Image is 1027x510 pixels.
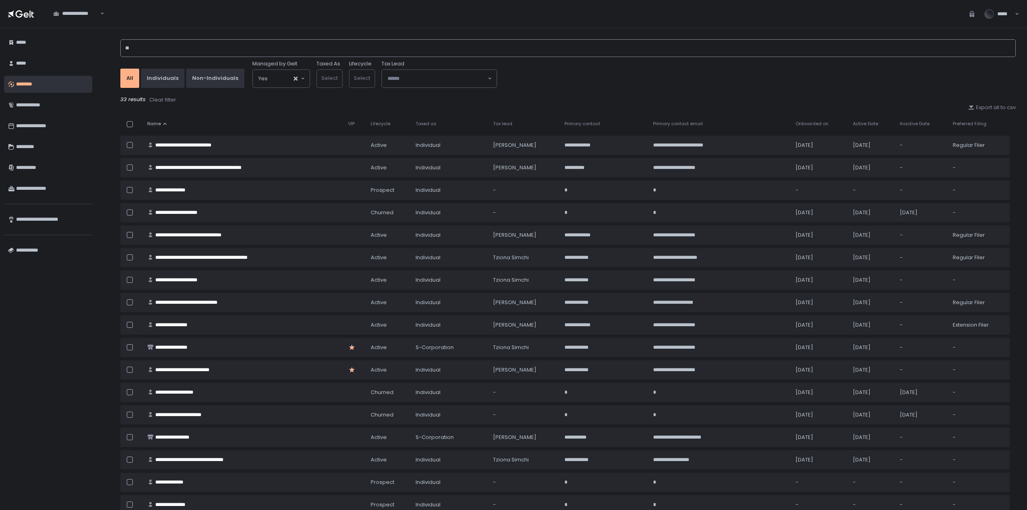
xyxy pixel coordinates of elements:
[953,344,1005,351] div: -
[796,276,843,284] div: [DATE]
[416,232,483,239] div: Individual
[564,121,600,127] span: Primary contact
[416,411,483,419] div: Individual
[349,60,371,67] label: Lifecycle
[371,344,387,351] span: active
[493,366,555,374] div: [PERSON_NAME]
[953,366,1005,374] div: -
[900,321,943,329] div: -
[371,479,394,486] span: prospect
[493,121,512,127] span: Tax lead
[900,142,943,149] div: -
[953,254,1005,261] div: Regular Filer
[253,70,310,87] div: Search for option
[900,411,943,419] div: [DATE]
[371,254,387,261] span: active
[416,276,483,284] div: Individual
[371,232,387,239] span: active
[953,434,1005,441] div: -
[493,187,555,194] div: -
[853,164,890,171] div: [DATE]
[416,479,483,486] div: Individual
[493,232,555,239] div: [PERSON_NAME]
[382,60,404,67] span: Tax Lead
[416,121,436,127] span: Taxed as
[371,411,394,419] span: churned
[147,121,161,127] span: Name
[796,344,843,351] div: [DATE]
[796,456,843,463] div: [DATE]
[953,456,1005,463] div: -
[416,164,483,171] div: Individual
[796,479,843,486] div: -
[900,276,943,284] div: -
[796,434,843,441] div: [DATE]
[900,366,943,374] div: -
[968,104,1016,111] button: Export all to csv
[294,77,298,81] button: Clear Selected
[953,164,1005,171] div: -
[953,142,1005,149] div: Regular Filer
[416,321,483,329] div: Individual
[416,187,483,194] div: Individual
[853,344,890,351] div: [DATE]
[141,69,185,88] button: Individuals
[371,209,394,216] span: churned
[493,164,555,171] div: [PERSON_NAME]
[493,501,555,508] div: -
[371,389,394,396] span: churned
[348,121,355,127] span: VIP
[493,209,555,216] div: -
[120,69,139,88] button: All
[796,389,843,396] div: [DATE]
[796,164,843,171] div: [DATE]
[120,96,1016,104] div: 33 results
[853,411,890,419] div: [DATE]
[853,276,890,284] div: [DATE]
[853,254,890,261] div: [DATE]
[853,434,890,441] div: [DATE]
[371,187,394,194] span: prospect
[321,74,338,82] span: Select
[853,299,890,306] div: [DATE]
[853,456,890,463] div: [DATE]
[371,366,387,374] span: active
[493,142,555,149] div: [PERSON_NAME]
[493,389,555,396] div: -
[493,321,555,329] div: [PERSON_NAME]
[416,344,483,351] div: S-Corporation
[371,501,394,508] span: prospect
[388,75,487,83] input: Search for option
[853,232,890,239] div: [DATE]
[796,232,843,239] div: [DATE]
[186,69,244,88] button: Non-Individuals
[53,17,99,25] input: Search for option
[953,501,1005,508] div: -
[953,321,1005,329] div: Extension Filer
[853,321,890,329] div: [DATE]
[416,142,483,149] div: Individual
[953,479,1005,486] div: -
[192,75,238,82] div: Non-Individuals
[853,142,890,149] div: [DATE]
[493,434,555,441] div: [PERSON_NAME]
[493,276,555,284] div: Tziona Simchi
[900,209,943,216] div: [DATE]
[371,164,387,171] span: active
[416,389,483,396] div: Individual
[371,276,387,284] span: active
[900,456,943,463] div: -
[416,366,483,374] div: Individual
[371,456,387,463] span: active
[900,164,943,171] div: -
[900,232,943,239] div: -
[953,299,1005,306] div: Regular Filer
[493,299,555,306] div: [PERSON_NAME]
[416,299,483,306] div: Individual
[149,96,177,104] button: Clear filter
[371,434,387,441] span: active
[953,121,986,127] span: Preferred Filing
[853,209,890,216] div: [DATE]
[853,389,890,396] div: [DATE]
[796,411,843,419] div: [DATE]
